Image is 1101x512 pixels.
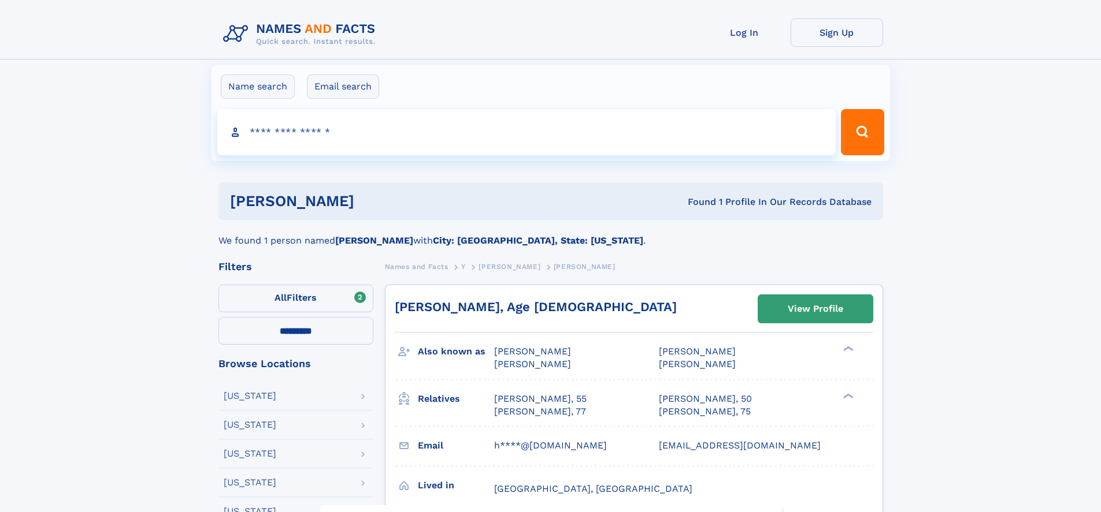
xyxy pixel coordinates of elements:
div: Filters [218,261,373,272]
label: Filters [218,285,373,312]
span: [PERSON_NAME] [659,358,736,369]
button: Search Button [841,109,884,155]
span: [PERSON_NAME] [479,263,540,271]
div: We found 1 person named with . [218,220,883,248]
span: [PERSON_NAME] [659,346,736,357]
a: [PERSON_NAME], 75 [659,405,751,418]
label: Email search [307,74,379,99]
b: City: [GEOGRAPHIC_DATA], State: [US_STATE] [433,235,643,246]
a: [PERSON_NAME], Age [DEMOGRAPHIC_DATA] [395,300,677,314]
a: [PERSON_NAME], 77 [494,405,586,418]
a: [PERSON_NAME], 50 [659,393,752,405]
b: [PERSON_NAME] [335,235,413,246]
span: [PERSON_NAME] [494,358,571,369]
label: Name search [221,74,295,99]
div: Found 1 Profile In Our Records Database [521,196,872,208]
span: Y [461,263,466,271]
span: All [275,292,287,303]
a: Y [461,259,466,274]
div: [US_STATE] [224,420,276,429]
a: Sign Up [791,18,883,47]
span: [EMAIL_ADDRESS][DOMAIN_NAME] [659,440,821,451]
a: Log In [698,18,791,47]
h1: [PERSON_NAME] [230,194,521,208]
a: Names and Facts [385,259,448,274]
h3: Relatives [418,389,494,409]
a: [PERSON_NAME] [479,259,540,274]
div: Browse Locations [218,358,373,369]
div: [US_STATE] [224,449,276,458]
h3: Lived in [418,476,494,495]
img: Logo Names and Facts [218,18,385,50]
span: [PERSON_NAME] [554,263,616,271]
span: [PERSON_NAME] [494,346,571,357]
div: ❯ [840,345,854,353]
div: ❯ [840,392,854,399]
div: View Profile [788,296,843,322]
h3: Email [418,436,494,455]
input: search input [217,109,836,155]
div: [US_STATE] [224,478,276,487]
div: [US_STATE] [224,391,276,401]
h3: Also known as [418,342,494,361]
a: View Profile [758,295,873,323]
span: [GEOGRAPHIC_DATA], [GEOGRAPHIC_DATA] [494,483,692,494]
a: [PERSON_NAME], 55 [494,393,587,405]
